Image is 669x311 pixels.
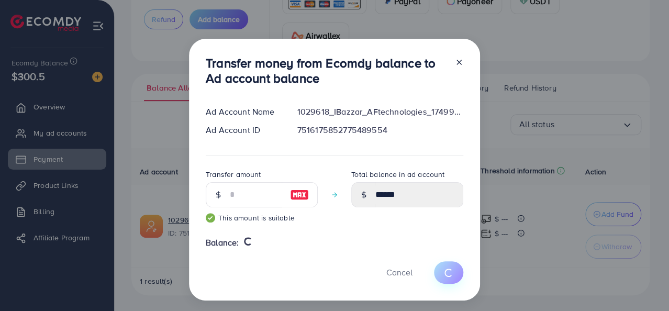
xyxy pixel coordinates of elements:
[197,124,289,136] div: Ad Account ID
[290,188,309,201] img: image
[289,124,472,136] div: 7516175852775489554
[206,55,447,86] h3: Transfer money from Ecomdy balance to Ad account balance
[625,264,661,303] iframe: Chat
[197,106,289,118] div: Ad Account Name
[206,213,215,223] img: guide
[351,169,444,180] label: Total balance in ad account
[289,106,472,118] div: 1029618_IBazzar_AFtechnologies_1749996378582
[206,213,318,223] small: This amount is suitable
[373,261,426,284] button: Cancel
[206,237,239,249] span: Balance:
[206,169,261,180] label: Transfer amount
[386,266,412,278] span: Cancel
